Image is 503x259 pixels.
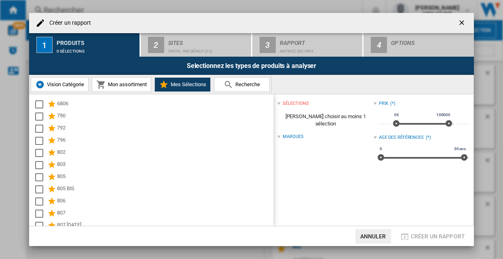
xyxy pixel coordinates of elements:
span: Mes Sélections [169,81,206,87]
md-checkbox: Select [35,160,47,170]
div: 805 [57,172,272,182]
button: Recherche [214,77,270,92]
span: [PERSON_NAME] choisir au moins 1 sélection [277,109,373,132]
md-checkbox: Select [35,148,47,158]
md-checkbox: Select [35,136,47,146]
span: Créer un rapport [411,233,465,240]
button: 2 Sites Profil par défaut (20) [141,33,252,57]
div: 802 [57,148,272,158]
div: Age des références [379,134,424,141]
div: Produits [57,36,136,45]
button: 4 Options [364,33,474,57]
span: 10000€ [435,112,452,118]
button: Mon assortiment [92,77,151,92]
div: Profil par défaut (20) [168,45,248,53]
div: 806 [57,197,272,206]
div: 3 [260,37,276,53]
button: getI18NText('BUTTONS.CLOSE_DIALOG') [454,15,471,31]
h4: Créer un rapport [45,19,91,27]
md-checkbox: Select [35,100,47,109]
button: 1 Produits 0 sélections [29,33,140,57]
div: Prix [379,100,389,107]
div: 4 [371,37,387,53]
img: wiser-icon-blue.png [35,80,45,89]
button: Annuler [355,229,391,244]
ng-md-icon: getI18NText('BUTTONS.CLOSE_DIALOG') [458,19,467,28]
span: Recherche [233,81,260,87]
div: Selectionnez les types de produits à analyser [29,57,474,75]
md-checkbox: Select [35,124,47,134]
div: 796 [57,136,272,146]
div: Rapport [280,36,359,45]
div: 807 [DATE] [57,221,272,231]
div: 790 [57,112,272,121]
div: 6806 [57,100,272,109]
div: 805 BIS [57,185,272,194]
span: 30 ans [453,146,467,152]
div: 0 sélections [57,45,136,53]
button: Vision Catégorie [31,77,89,92]
div: 1 [36,37,53,53]
div: Options [391,36,471,45]
md-checkbox: Select [35,172,47,182]
div: Matrice des prix [280,45,359,53]
div: 803 [57,160,272,170]
md-checkbox: Select [35,221,47,231]
button: 3 Rapport Matrice des prix [252,33,364,57]
span: Vision Catégorie [45,81,84,87]
div: sélections [283,100,309,107]
span: Mon assortiment [106,81,147,87]
button: Créer un rapport [397,229,467,244]
span: 0 [378,146,383,152]
button: Mes Sélections [154,77,211,92]
span: 0€ [393,112,400,118]
div: 807 [57,209,272,219]
div: 2 [148,37,164,53]
md-checkbox: Select [35,209,47,219]
md-checkbox: Select [35,197,47,206]
div: 792 [57,124,272,134]
div: Marques [283,134,303,140]
md-checkbox: Select [35,185,47,194]
div: Sites [168,36,248,45]
md-checkbox: Select [35,112,47,121]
